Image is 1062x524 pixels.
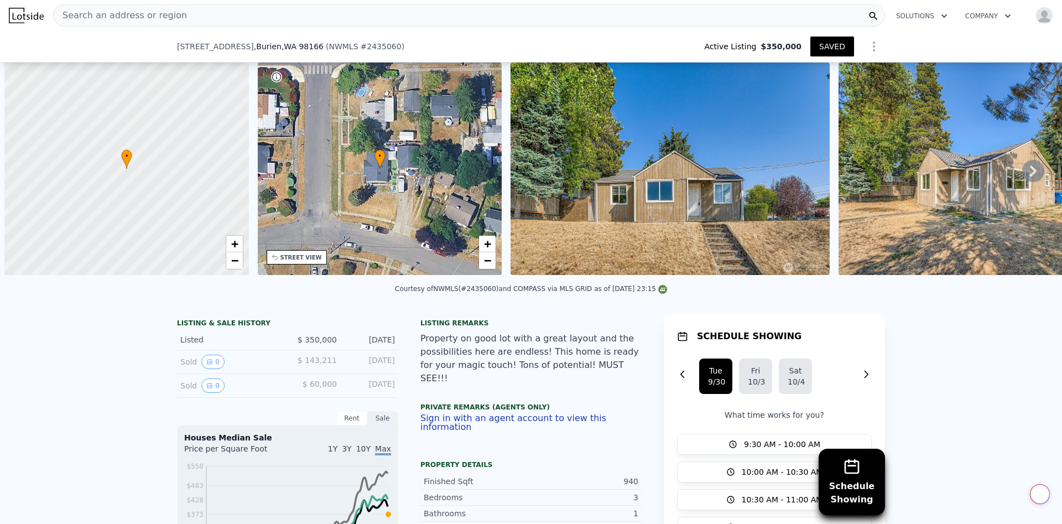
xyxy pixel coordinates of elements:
[484,253,491,267] span: −
[511,63,829,275] img: Sale: 169766944 Parcel: 97939528
[420,414,642,432] button: Sign in with an agent account to view this information
[420,403,642,414] div: Private Remarks (Agents Only)
[424,476,531,487] div: Finished Sqft
[658,285,667,294] img: NWMLS Logo
[887,6,956,26] button: Solutions
[424,508,531,519] div: Bathrooms
[375,444,391,455] span: Max
[231,253,238,267] span: −
[9,8,44,23] img: Lotside
[677,461,872,483] button: 10:00 AM - 10:30 AM
[231,237,238,251] span: +
[326,41,404,52] div: ( )
[298,335,337,344] span: $ 350,000
[484,237,491,251] span: +
[531,492,638,503] div: 3
[1035,7,1053,24] img: avatar
[298,356,337,365] span: $ 143,211
[361,42,402,51] span: # 2435060
[810,37,854,56] button: SAVED
[705,41,761,52] span: Active Listing
[788,376,803,387] div: 10/4
[342,444,351,453] span: 3Y
[121,149,132,169] div: •
[201,355,225,369] button: View historical data
[708,365,723,376] div: Tue
[186,496,204,504] tspan: $428
[254,41,324,52] span: , Burien
[479,236,496,252] a: Zoom in
[531,508,638,519] div: 1
[699,359,732,394] button: Tue9/30
[677,434,872,455] button: 9:30 AM - 10:00 AM
[328,444,337,453] span: 1Y
[697,330,801,343] h1: SCHEDULE SHOWING
[346,378,395,393] div: [DATE]
[180,334,279,345] div: Listed
[479,252,496,269] a: Zoom out
[180,378,279,393] div: Sold
[761,41,801,52] span: $350,000
[282,42,324,51] span: , WA 98166
[819,449,885,515] button: ScheduleShowing
[346,334,395,345] div: [DATE]
[226,236,243,252] a: Zoom in
[186,482,204,490] tspan: $483
[748,376,763,387] div: 10/3
[177,41,254,52] span: [STREET_ADDRESS]
[788,365,803,376] div: Sat
[356,444,371,453] span: 10Y
[395,285,667,293] div: Courtesy of NWMLS (#2435060) and COMPASS via MLS GRID as of [DATE] 23:15
[420,319,642,328] div: Listing remarks
[708,376,723,387] div: 9/30
[742,494,823,505] span: 10:30 AM - 11:00 AM
[677,489,872,510] button: 10:30 AM - 11:00 AM
[121,151,132,161] span: •
[779,359,812,394] button: Sat10/4
[184,443,288,461] div: Price per Square Foot
[177,319,398,330] div: LISTING & SALE HISTORY
[336,411,367,426] div: Rent
[186,463,204,470] tspan: $558
[374,151,386,161] span: •
[420,332,642,385] div: Property on good lot with a great layout and the possibilities here are endless! This home is rea...
[201,378,225,393] button: View historical data
[748,365,763,376] div: Fri
[329,42,358,51] span: NWMLS
[744,439,820,450] span: 9:30 AM - 10:00 AM
[531,476,638,487] div: 940
[186,511,204,518] tspan: $373
[424,492,531,503] div: Bedrooms
[677,409,872,421] p: What time works for you?
[374,149,386,169] div: •
[303,380,337,388] span: $ 60,000
[863,35,885,58] button: Show Options
[346,355,395,369] div: [DATE]
[956,6,1020,26] button: Company
[184,432,391,443] div: Houses Median Sale
[180,355,279,369] div: Sold
[54,9,187,22] span: Search an address or region
[226,252,243,269] a: Zoom out
[280,253,322,262] div: STREET VIEW
[742,466,823,478] span: 10:00 AM - 10:30 AM
[367,411,398,426] div: Sale
[420,460,642,469] div: Property details
[739,359,772,394] button: Fri10/3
